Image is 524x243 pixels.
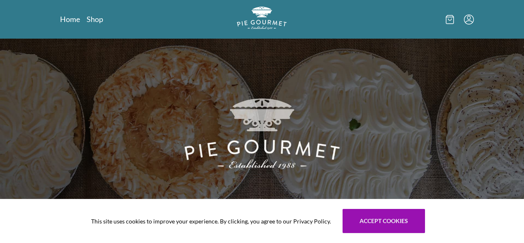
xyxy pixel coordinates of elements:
[237,7,287,32] a: Logo
[60,14,80,24] a: Home
[91,217,331,226] span: This site uses cookies to improve your experience. By clicking, you agree to our Privacy Policy.
[237,7,287,29] img: logo
[343,209,425,233] button: Accept cookies
[464,15,474,25] button: Menu
[87,14,103,24] a: Shop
